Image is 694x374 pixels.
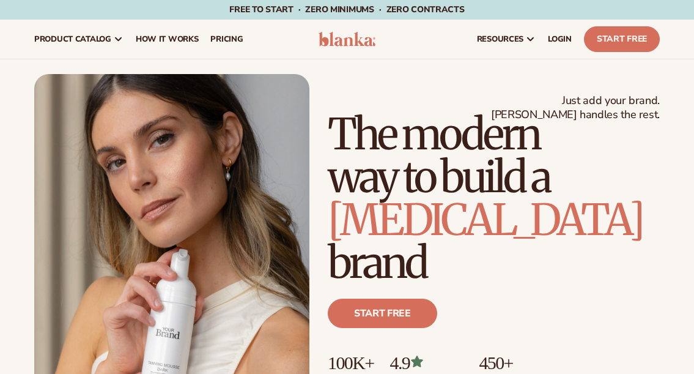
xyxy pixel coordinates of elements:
[584,26,660,52] a: Start Free
[229,4,464,15] span: Free to start · ZERO minimums · ZERO contracts
[491,94,660,122] span: Just add your brand. [PERSON_NAME] handles the rest.
[328,353,378,373] p: 100K+
[390,353,467,373] p: 4.9
[204,20,249,59] a: pricing
[328,299,437,328] a: Start free
[28,20,130,59] a: product catalog
[34,34,111,44] span: product catalog
[471,20,542,59] a: resources
[328,113,660,284] h1: The modern way to build a brand
[542,20,578,59] a: LOGIN
[136,34,199,44] span: How It Works
[479,353,571,373] p: 450+
[328,193,642,247] span: [MEDICAL_DATA]
[130,20,205,59] a: How It Works
[319,32,375,47] img: logo
[477,34,523,44] span: resources
[548,34,572,44] span: LOGIN
[210,34,243,44] span: pricing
